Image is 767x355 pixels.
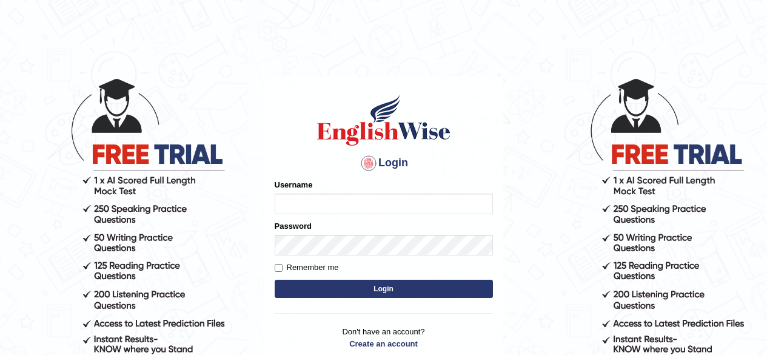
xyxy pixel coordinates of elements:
[275,179,313,191] label: Username
[275,262,339,274] label: Remember me
[275,280,493,298] button: Login
[275,220,312,232] label: Password
[315,93,453,147] img: Logo of English Wise sign in for intelligent practice with AI
[275,264,283,272] input: Remember me
[275,338,493,350] a: Create an account
[275,154,493,173] h4: Login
